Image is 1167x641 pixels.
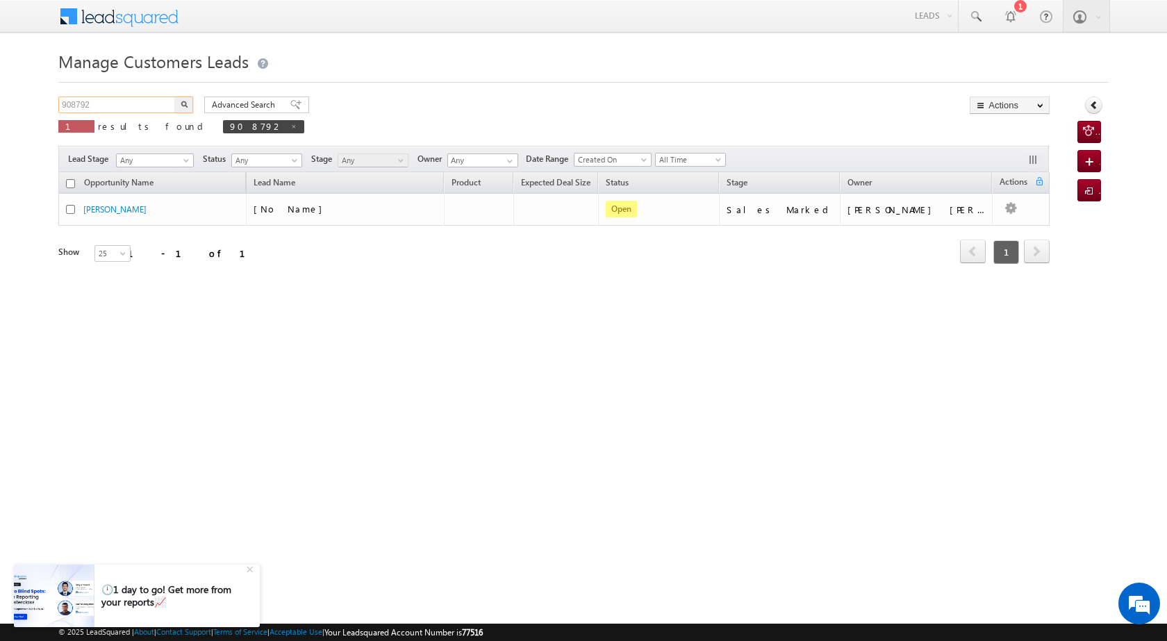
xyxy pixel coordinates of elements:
[230,120,283,132] span: 908792
[970,97,1050,114] button: Actions
[655,153,726,167] a: All Time
[18,128,254,416] textarea: Type your message and hit 'Enter'
[727,177,747,188] span: Stage
[599,175,636,193] a: Status
[231,153,302,167] a: Any
[960,241,986,263] a: prev
[521,177,590,188] span: Expected Deal Size
[499,154,517,168] a: Show All Items
[311,153,338,165] span: Stage
[84,177,154,188] span: Opportunity Name
[94,245,131,262] a: 25
[606,201,637,217] span: Open
[1024,240,1050,263] span: next
[324,627,483,638] span: Your Leadsquared Account Number is
[189,428,252,447] em: Start Chat
[181,101,188,108] img: Search
[993,240,1019,264] span: 1
[417,153,447,165] span: Owner
[270,627,322,636] a: Acceptable Use
[14,565,94,627] img: pictures
[58,50,249,72] span: Manage Customers Leads
[514,175,597,193] a: Expected Deal Size
[847,203,986,216] div: [PERSON_NAME] [PERSON_NAME]
[101,583,245,608] div: 🕛1 day to go! Get more from your reports📈
[254,203,329,215] span: [No Name]
[338,154,404,167] span: Any
[247,175,302,193] span: Lead Name
[212,99,279,111] span: Advanced Search
[116,153,194,167] a: Any
[720,175,754,193] a: Stage
[58,246,83,258] div: Show
[526,153,574,165] span: Date Range
[72,73,233,91] div: Chat with us now
[58,626,483,639] span: © 2025 LeadSquared | | | | |
[447,153,518,167] input: Type to Search
[1024,241,1050,263] a: next
[128,245,262,261] div: 1 - 1 of 1
[960,240,986,263] span: prev
[77,175,160,193] a: Opportunity Name
[203,153,231,165] span: Status
[993,174,1034,192] span: Actions
[574,153,647,166] span: Created On
[232,154,298,167] span: Any
[847,177,872,188] span: Owner
[574,153,652,167] a: Created On
[338,153,408,167] a: Any
[98,120,208,132] span: results found
[213,627,267,636] a: Terms of Service
[156,627,211,636] a: Contact Support
[117,154,189,167] span: Any
[727,203,834,216] div: Sales Marked
[243,560,260,576] div: +
[228,7,261,40] div: Minimize live chat window
[452,177,481,188] span: Product
[66,179,75,188] input: Check all records
[83,204,147,215] a: [PERSON_NAME]
[462,627,483,638] span: 77516
[134,627,154,636] a: About
[68,153,114,165] span: Lead Stage
[656,153,722,166] span: All Time
[95,247,132,260] span: 25
[65,120,88,132] span: 1
[24,73,58,91] img: d_60004797649_company_0_60004797649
